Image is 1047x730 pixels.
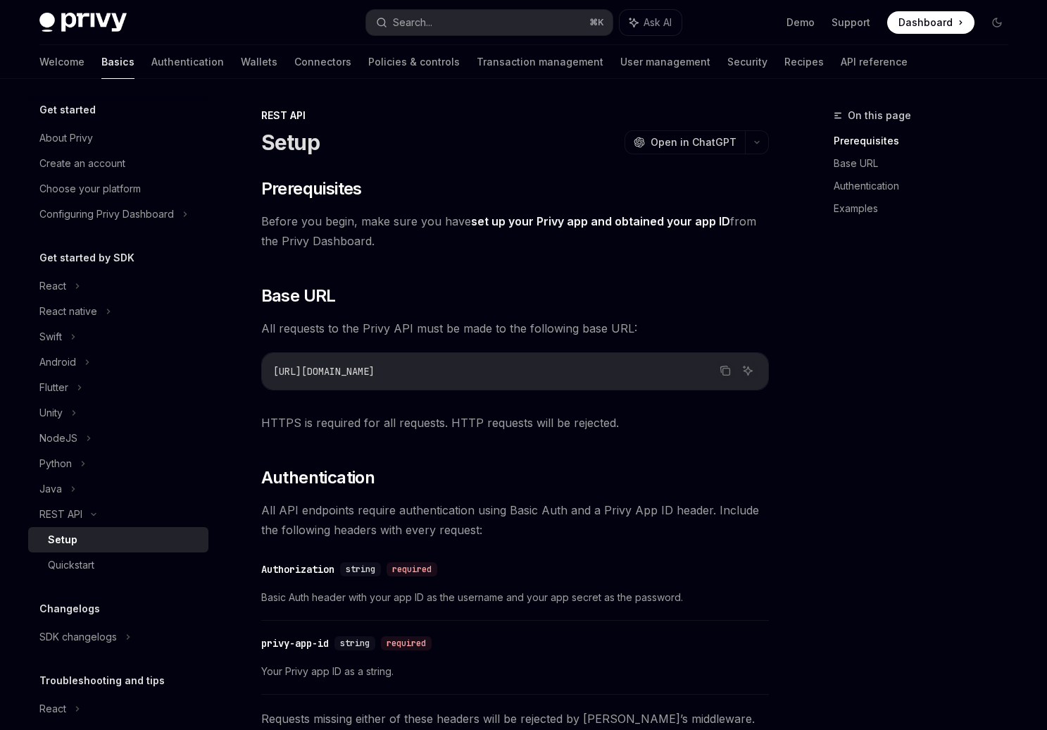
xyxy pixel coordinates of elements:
div: Unity [39,404,63,421]
div: Python [39,455,72,472]
span: Requests missing either of these headers will be rejected by [PERSON_NAME]’s middleware. [261,709,769,729]
a: Demo [786,16,815,30]
a: Quickstart [28,552,208,578]
a: Create an account [28,151,208,176]
a: Recipes [784,45,824,79]
div: Configuring Privy Dashboard [39,206,174,223]
div: Swift [39,328,62,345]
a: Choose your platform [28,176,208,202]
a: Policies & controls [368,45,460,79]
div: Choose your platform [39,180,141,197]
div: About Privy [39,130,93,147]
a: Dashboard [887,11,974,34]
span: Before you begin, make sure you have from the Privy Dashboard. [261,211,769,251]
div: privy-app-id [261,636,329,650]
span: Open in ChatGPT [651,135,736,149]
h1: Setup [261,130,320,155]
span: Ask AI [644,16,672,30]
button: Copy the contents from the code block [716,361,734,380]
span: Base URL [261,285,336,307]
a: User management [620,45,710,79]
div: REST API [261,109,769,123]
a: Base URL [834,152,1020,175]
a: Connectors [294,45,351,79]
a: Basics [101,45,134,79]
span: HTTPS is required for all requests. HTTP requests will be rejected. [261,413,769,433]
span: string [340,638,370,649]
a: About Privy [28,125,208,151]
button: Ask AI [620,10,682,35]
div: SDK changelogs [39,629,117,645]
span: Authentication [261,466,375,489]
a: Authentication [834,175,1020,197]
img: dark logo [39,13,127,32]
span: All requests to the Privy API must be made to the following base URL: [261,318,769,338]
h5: Get started by SDK [39,249,134,266]
div: React [39,700,66,717]
a: Examples [834,197,1020,220]
a: set up your Privy app and obtained your app ID [471,214,730,229]
a: API reference [841,45,908,79]
div: Flutter [39,379,68,396]
span: All API endpoints require authentication using Basic Auth and a Privy App ID header. Include the ... [261,500,769,540]
h5: Get started [39,101,96,118]
span: On this page [848,107,911,124]
div: Search... [393,14,432,31]
span: [URL][DOMAIN_NAME] [273,365,375,378]
button: Search...⌘K [366,10,613,35]
a: Setup [28,527,208,552]
h5: Troubleshooting and tips [39,672,165,689]
div: REST API [39,506,82,523]
button: Ask AI [739,361,757,380]
a: Support [832,16,870,30]
div: required [387,562,437,576]
button: Open in ChatGPT [625,130,745,154]
span: Prerequisites [261,178,362,200]
div: NodeJS [39,430,77,447]
div: Authorization [261,562,334,576]
a: Authentication [151,45,224,79]
button: Toggle dark mode [986,11,1008,34]
a: Welcome [39,45,84,79]
div: Setup [48,531,77,548]
a: Security [727,45,767,79]
h5: Changelogs [39,600,100,617]
a: Wallets [241,45,277,79]
span: string [346,564,375,575]
div: Java [39,481,62,497]
span: Basic Auth header with your app ID as the username and your app secret as the password. [261,589,769,606]
div: required [381,636,432,650]
span: Your Privy app ID as a string. [261,663,769,680]
div: Android [39,354,76,371]
a: Transaction management [477,45,603,79]
span: ⌘ K [589,17,604,28]
span: Dashboard [898,16,953,30]
div: React [39,278,66,295]
div: Create an account [39,155,125,172]
div: Quickstart [48,557,94,574]
div: React native [39,303,97,320]
a: Prerequisites [834,130,1020,152]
